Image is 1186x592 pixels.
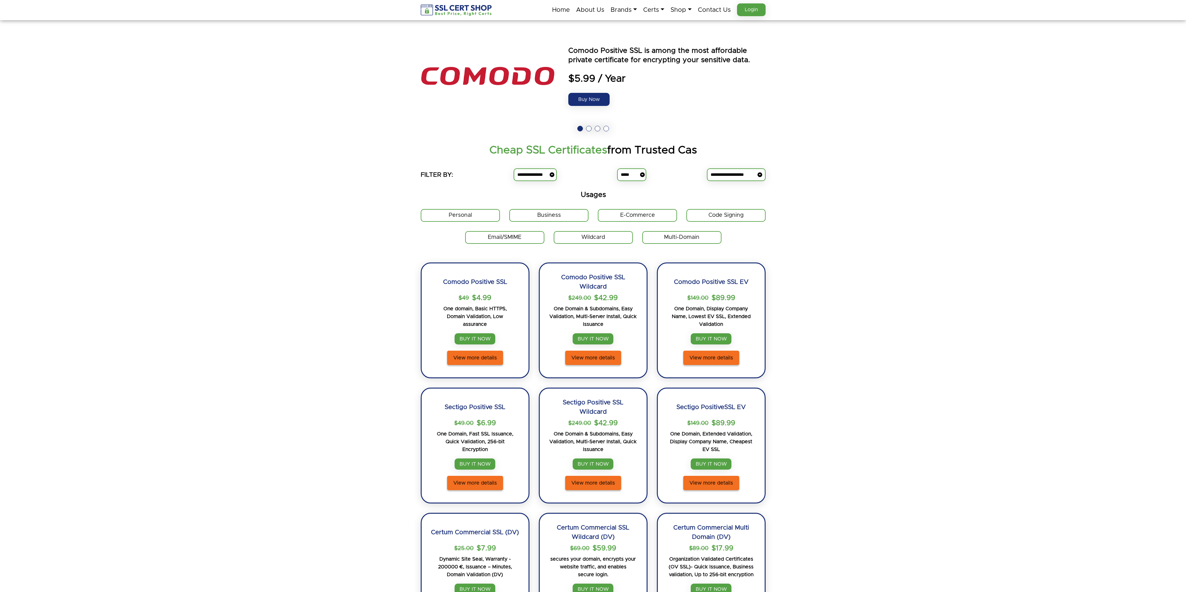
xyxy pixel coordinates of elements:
span: $7.99 [477,544,496,553]
a: BUY IT NOW [691,458,731,470]
p: Dynamic Site Seal, Warranty - 200000 €, Issuance – Minutes, Domain Validation (DV) [431,555,519,579]
h2: Comodo Positive SSL Wildcard [549,273,637,291]
span: $89.99 [712,294,735,303]
a: Contact Us [698,3,731,16]
p: One Domain, Display Company Name, Lowest EV SSL, Extended Validation [667,305,755,328]
a: View more details [683,476,739,490]
a: View more details [683,351,739,365]
h5: Usages [421,190,766,200]
img: sslcertshop-logo [421,4,492,16]
p: $69.00 [570,544,589,553]
h2: Certum Commercial SSL Wildcard (DV) [549,523,637,542]
a: Home [552,3,570,16]
span: $42.99 [594,419,618,428]
h2: Certum Commercial SSL (DV) [431,523,519,542]
h2: Sectigo PositiveSSL EV [676,398,746,417]
a: BUY IT NOW [573,458,613,470]
label: Email/SMIME [465,231,544,244]
a: View more details [447,351,503,365]
img: the positive ssl logo is shown above an orange and blue text that says power by seo [421,30,554,123]
p: $49 [459,294,469,303]
p: $49.00 [454,419,474,428]
label: Personal [421,209,500,222]
a: BUY IT NOW [573,333,613,344]
h2: Sectigo Positive SSL Wildcard [549,398,637,417]
h2: Certum Commercial Multi Domain (DV) [667,523,755,542]
label: E-Commerce [598,209,677,222]
p: Comodo Positive SSL is among the most affordable private certificate for encrypting your sensitiv... [568,46,766,65]
p: One domain, Basic HTTPS, Domain Validation, Low assurance [443,305,507,328]
h2: Comodo Positive SSL [443,273,507,291]
span: $17.99 [712,544,733,553]
a: Certs [643,3,664,16]
label: Wildcard [553,231,633,244]
a: Brands [611,3,637,16]
a: BUY IT NOW [691,333,731,344]
h2: Sectigo Positive SSL [445,398,505,417]
p: secures your domain, encrypts your website traffic, and enables secure login. [549,555,637,579]
label: Code Signing [686,209,766,222]
p: $89.00 [689,544,708,553]
a: Login [737,3,766,16]
p: One Domain, Fast SSL Issuance, Quick Validation, 256-bit Encryption [431,430,519,453]
p: One Domain & Subdomains, Easy Validation, Multi-Server Install, Quick Issuance [549,305,637,328]
p: $149.00 [687,419,708,428]
p: $249.00 [568,419,591,428]
label: Multi-Domain [642,231,721,244]
a: About Us [576,3,604,16]
span: $5.99 / Year [568,73,766,85]
a: BUY IT NOW [455,458,495,470]
h5: FILTER BY: [421,170,453,179]
span: $42.99 [594,294,618,303]
span: $4.99 [472,294,491,303]
a: Shop [671,3,691,16]
a: View more details [447,476,503,490]
a: View more details [565,476,621,490]
label: Business [509,209,588,222]
p: One Domain, Extended Validation, Display Company Name, Cheapest EV SSL [667,430,755,453]
a: View more details [565,351,621,365]
span: $89.99 [712,419,735,428]
p: One Domain & Subdomains, Easy Validation, Multi-Server Install, Quick Issuance [549,430,637,453]
p: $149.00 [687,294,708,303]
span: $59.99 [593,544,616,553]
p: $25.00 [454,544,474,553]
a: Buy Now [568,93,610,106]
span: $6.99 [477,419,496,428]
strong: Cheap SSL Certificates [489,145,607,156]
a: BUY IT NOW [455,333,495,344]
p: $249.00 [568,294,591,303]
p: Organization Validated Certificates (OV SSL)- Quick Issuance, Business validation, Up to 256-bit ... [667,555,755,579]
h2: Comodo Positive SSL EV [674,273,749,291]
